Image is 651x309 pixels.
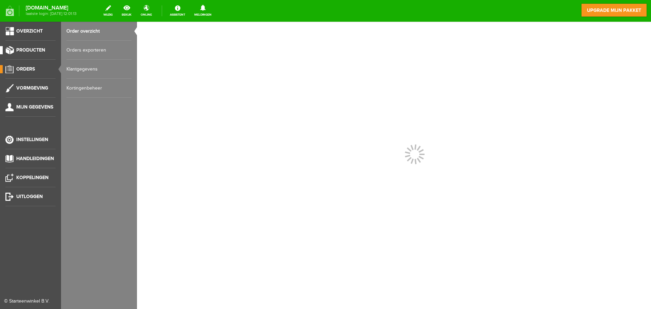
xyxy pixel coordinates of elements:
span: Vormgeving [16,85,48,91]
a: upgrade mijn pakket [581,3,647,17]
a: bekijk [118,3,136,18]
span: Orders [16,66,35,72]
a: Kortingenbeheer [66,79,132,98]
a: wijzig [99,3,117,18]
a: Assistent [166,3,189,18]
span: Producten [16,47,45,53]
span: Overzicht [16,28,43,34]
span: Mijn gegevens [16,104,53,110]
span: laatste login: [DATE] 12:01:13 [26,12,77,16]
a: Klantgegevens [66,60,132,79]
div: © Starteenwinkel B.V. [4,298,52,305]
a: Order overzicht [66,22,132,41]
a: Orders exporteren [66,41,132,60]
a: Meldingen [190,3,216,18]
span: Handleidingen [16,156,54,161]
span: Instellingen [16,137,48,142]
span: Uitloggen [16,194,43,199]
a: online [137,3,156,18]
span: Koppelingen [16,175,48,180]
strong: [DOMAIN_NAME] [26,6,77,10]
